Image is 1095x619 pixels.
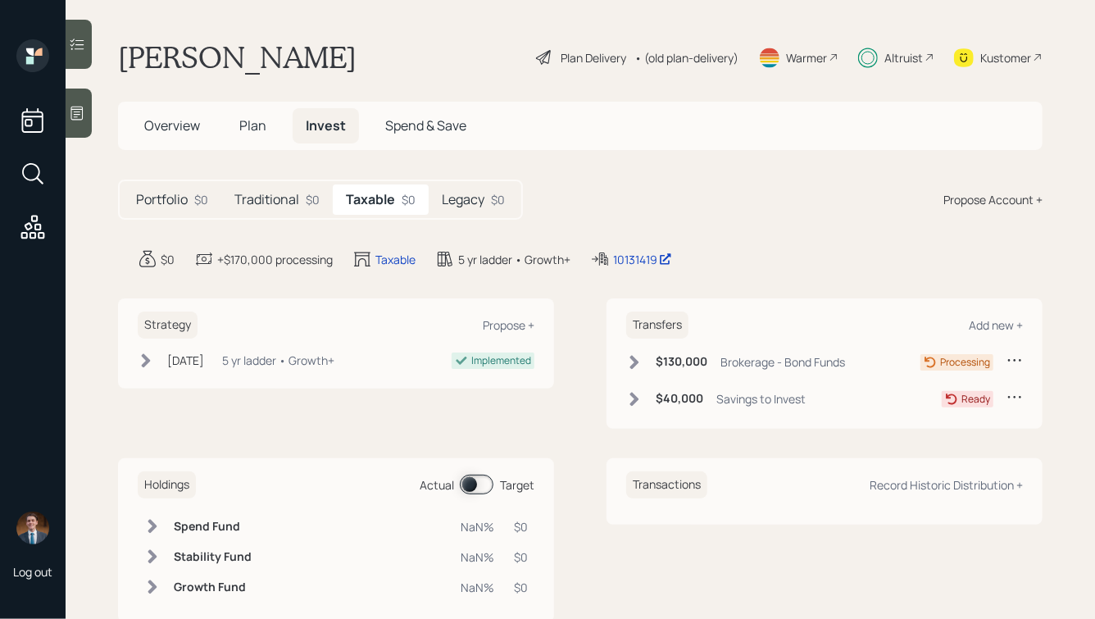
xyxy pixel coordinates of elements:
div: Ready [961,392,990,407]
div: Record Historic Distribution + [870,477,1023,493]
h6: Transfers [626,312,688,339]
span: Plan [239,116,266,134]
span: Invest [306,116,346,134]
div: $0 [402,191,416,208]
div: Savings to Invest [716,390,806,407]
h6: Strategy [138,312,198,339]
h6: Spend Fund [174,520,252,534]
h6: Growth Fund [174,580,252,594]
div: Add new + [969,317,1023,333]
h5: Traditional [234,192,299,207]
div: NaN% [461,579,494,596]
h5: Portfolio [136,192,188,207]
div: NaN% [461,518,494,535]
div: Target [500,476,534,494]
div: Propose Account + [943,191,1043,208]
h6: Stability Fund [174,550,252,564]
h6: $130,000 [656,355,707,369]
div: Actual [420,476,454,494]
div: [DATE] [167,352,204,369]
div: Brokerage - Bond Funds [720,353,845,371]
img: hunter_neumayer.jpg [16,512,49,544]
div: 5 yr ladder • Growth+ [458,251,570,268]
div: 10131419 [613,251,672,268]
h5: Taxable [346,192,395,207]
div: +$170,000 processing [217,251,333,268]
span: Overview [144,116,200,134]
div: $0 [514,579,528,596]
div: Plan Delivery [561,49,626,66]
div: $0 [194,191,208,208]
div: • (old plan-delivery) [634,49,738,66]
h6: Transactions [626,471,707,498]
div: Warmer [786,49,827,66]
h5: Legacy [442,192,484,207]
div: $0 [514,518,528,535]
div: $0 [491,191,505,208]
h6: Holdings [138,471,196,498]
div: Kustomer [980,49,1031,66]
div: Altruist [884,49,923,66]
div: $0 [161,251,175,268]
div: 5 yr ladder • Growth+ [222,352,334,369]
div: Taxable [375,251,416,268]
div: Propose + [483,317,534,333]
div: $0 [514,548,528,566]
div: Implemented [471,353,531,368]
span: Spend & Save [385,116,466,134]
div: Processing [940,355,990,370]
div: NaN% [461,548,494,566]
div: $0 [306,191,320,208]
div: Log out [13,564,52,580]
h1: [PERSON_NAME] [118,39,357,75]
h6: $40,000 [656,392,703,406]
